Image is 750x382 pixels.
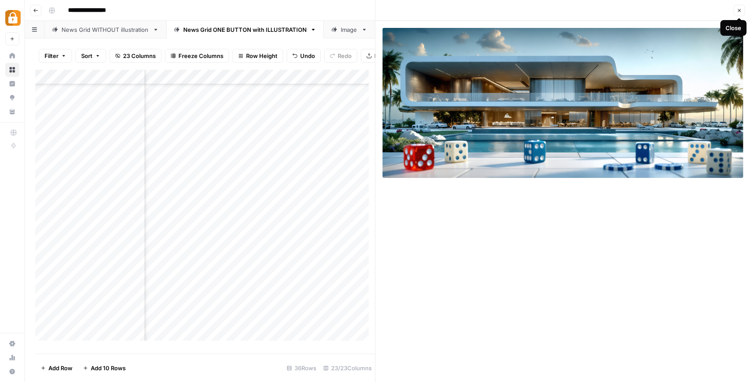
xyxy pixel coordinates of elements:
[110,49,161,63] button: 23 Columns
[338,51,352,60] span: Redo
[5,365,19,379] button: Help + Support
[45,21,166,38] a: News Grid WITHOUT illustration
[283,361,320,375] div: 36 Rows
[39,49,72,63] button: Filter
[320,361,375,375] div: 23/23 Columns
[5,105,19,119] a: Your Data
[324,21,375,38] a: Image
[5,10,21,26] img: Adzz Logo
[5,77,19,91] a: Insights
[287,49,321,63] button: Undo
[165,49,229,63] button: Freeze Columns
[48,364,72,372] span: Add Row
[5,7,19,29] button: Workspace: Adzz
[62,25,149,34] div: News Grid WITHOUT illustration
[324,49,357,63] button: Redo
[5,49,19,63] a: Home
[75,49,106,63] button: Sort
[5,351,19,365] a: Usage
[35,361,78,375] button: Add Row
[91,364,126,372] span: Add 10 Rows
[383,28,743,178] img: Row/Cell
[233,49,283,63] button: Row Height
[81,51,92,60] span: Sort
[5,91,19,105] a: Opportunities
[178,51,223,60] span: Freeze Columns
[361,49,411,63] button: Export CSV
[123,51,156,60] span: 23 Columns
[341,25,358,34] div: Image
[183,25,307,34] div: News Grid ONE BUTTON with ILLUSTRATION
[5,63,19,77] a: Browse
[5,337,19,351] a: Settings
[45,51,58,60] span: Filter
[78,361,131,375] button: Add 10 Rows
[300,51,315,60] span: Undo
[246,51,277,60] span: Row Height
[166,21,324,38] a: News Grid ONE BUTTON with ILLUSTRATION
